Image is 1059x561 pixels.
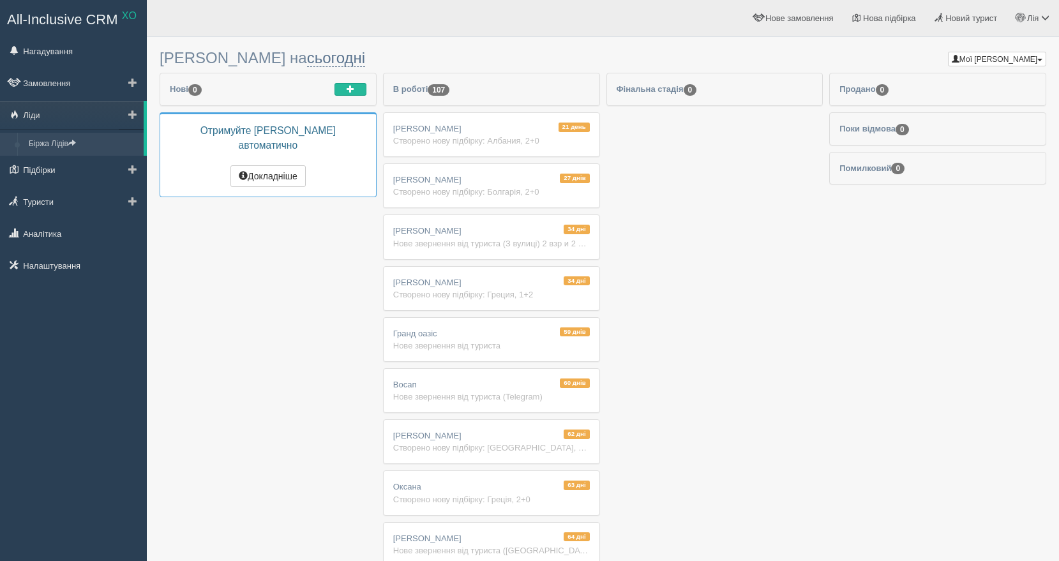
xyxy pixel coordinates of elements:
[560,327,589,337] span: 59 днів
[122,10,137,21] sup: XO
[23,133,144,156] a: Біржа Лідів
[393,442,590,454] div: Створено нову підбірку: [GEOGRAPHIC_DATA], 2+1
[839,163,905,173] span: Помилковий
[428,84,449,96] span: 107
[617,84,697,94] span: Фінальна стадія
[684,84,697,96] span: 0
[560,174,589,183] span: 27 днів
[393,135,590,147] div: Створено нову підбірку: Албания, 2+0
[876,84,889,96] span: 0
[559,123,590,132] span: 21 день
[839,84,889,94] span: Продано
[948,52,1046,66] button: Мої [PERSON_NAME]
[393,124,462,133] span: [PERSON_NAME]
[863,13,916,23] span: Нова підбірка
[891,163,905,174] span: 0
[1027,13,1039,23] span: Лія
[393,534,462,543] span: [PERSON_NAME]
[307,49,366,67] a: сьогодні
[564,276,589,286] span: 34 дні
[839,124,908,133] span: Поки відмова
[160,50,1046,66] h3: [PERSON_NAME] на
[393,288,590,301] div: Створено нову підбірку: Греция, 1+2
[393,493,590,505] div: Створено нову підбірку: Греція, 2+0
[393,175,462,184] span: [PERSON_NAME]
[393,237,590,250] div: Нове звернення від туриста (З вулиці) 2 взр и 2 дет 17 и 14 лет
[393,278,462,287] span: [PERSON_NAME]
[564,225,589,234] span: 34 дні
[170,84,202,94] span: Нові
[393,340,590,352] div: Нове звернення від туриста
[393,544,590,557] div: Нове звернення від туриста ([GEOGRAPHIC_DATA]) [GEOGRAPHIC_DATA] або [GEOGRAPHIC_DATA]
[765,13,833,23] span: Нове замовлення
[393,391,590,403] div: Нове звернення від туриста (Telegram)
[896,124,909,135] span: 0
[393,84,450,94] span: В роботі
[393,186,590,198] div: Створено нову підбірку: Болгарія, 2+0
[230,165,306,187] button: Докладніше
[7,11,118,27] span: All-Inclusive CRM
[560,378,589,388] span: 60 днів
[564,532,589,542] span: 64 дні
[564,481,589,490] span: 63 дні
[564,430,589,439] span: 62 дні
[1,1,146,36] a: All-Inclusive CRM XO
[393,329,437,338] span: Гранд оазіс
[393,431,462,440] span: [PERSON_NAME]
[945,13,997,23] span: Новий турист
[393,482,421,491] span: Оксана
[393,380,417,389] span: Восап
[393,226,462,236] span: [PERSON_NAME]
[188,84,202,96] span: 0
[200,125,336,151] span: Отримуйте [PERSON_NAME] автоматично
